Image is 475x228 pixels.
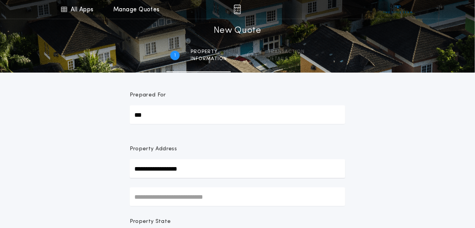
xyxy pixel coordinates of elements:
[130,105,345,124] input: Prepared For
[251,52,254,59] h2: 2
[234,5,241,14] img: img
[214,25,261,37] h1: New Quote
[130,218,171,226] p: Property State
[191,56,227,62] span: information
[384,5,413,13] img: vs-icon
[268,49,305,55] span: Transaction
[130,91,166,99] p: Prepared For
[174,52,176,59] h2: 1
[130,145,345,153] p: Property Address
[191,49,227,55] span: Property
[268,56,305,62] span: details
